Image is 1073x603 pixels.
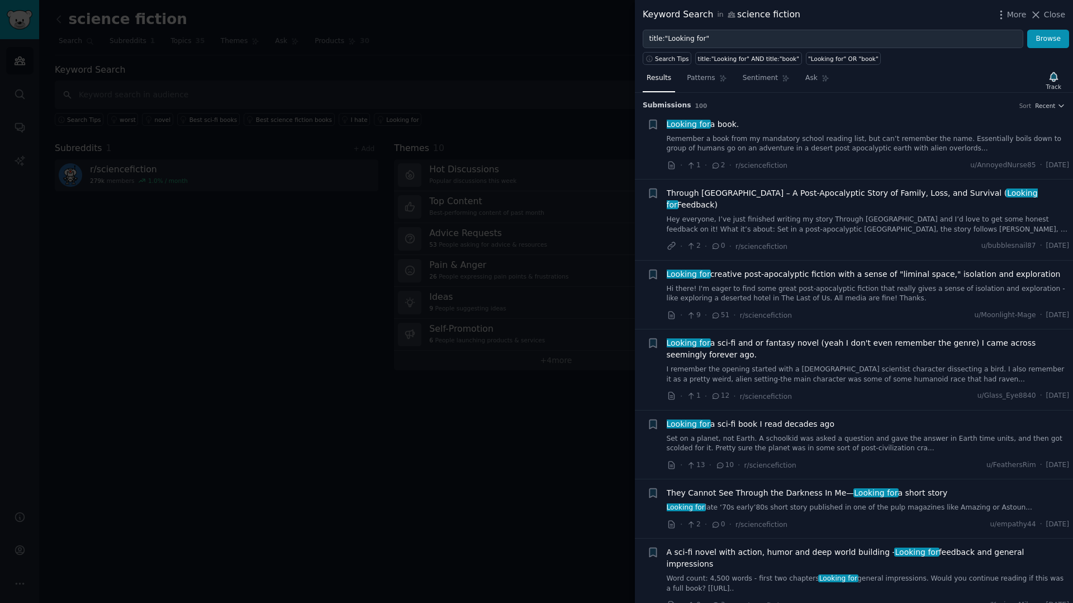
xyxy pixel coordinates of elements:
[686,520,700,530] span: 2
[1040,460,1042,470] span: ·
[686,310,700,321] span: 9
[643,30,1023,49] input: Try a keyword related to your business
[1040,520,1042,530] span: ·
[666,270,711,279] span: Looking for
[818,574,858,582] span: Looking for
[667,337,1070,361] a: Looking fora sci-fi and or fantasy novel (yeah I don't even remember the genre) I came across see...
[686,241,700,251] span: 2
[805,73,818,83] span: Ask
[709,459,711,471] span: ·
[643,69,675,92] a: Results
[738,459,740,471] span: ·
[695,52,801,65] a: title:"Looking for" AND title:"book"
[680,459,682,471] span: ·
[686,460,705,470] span: 13
[680,159,682,171] span: ·
[1030,9,1065,21] button: Close
[1007,9,1027,21] span: More
[1035,102,1055,110] span: Recent
[667,434,1070,454] a: Set on a planet, not Earth. A schoolkid was asked a question and gave the answer in Earth time un...
[853,488,899,497] span: Looking for
[995,9,1027,21] button: More
[1027,30,1069,49] button: Browse
[1019,102,1032,110] div: Sort
[729,241,732,252] span: ·
[667,187,1070,211] span: Through [GEOGRAPHIC_DATA] – A Post-Apocalyptic Story of Family, Loss, and Survival ( Feedback)
[977,391,1036,401] span: u/Glass_Eye8840
[705,159,707,171] span: ·
[667,268,1061,280] span: creative post-apocalyptic fiction with a sense of "liminal space," isolation and exploration
[666,503,706,511] span: Looking for
[667,337,1070,361] span: a sci-fi and or fantasy novel (yeah I don't even remember the genre) I came across seemingly fore...
[735,521,787,529] span: r/sciencefiction
[705,390,707,402] span: ·
[1040,310,1042,321] span: ·
[667,365,1070,384] a: I remember the opening started with a [DEMOGRAPHIC_DATA] scientist character dissecting a bird. I...
[990,520,1036,530] span: u/empathy44
[667,418,835,430] span: a sci-fi book I read decades ago
[717,10,723,20] span: in
[667,187,1070,211] a: Through [GEOGRAPHIC_DATA] – A Post-Apocalyptic Story of Family, Loss, and Survival (Looking forFe...
[735,162,787,169] span: r/sciencefiction
[680,519,682,530] span: ·
[667,134,1070,154] a: Remember a book from my mandatory school reading list, but can’t remember the name. Essentially b...
[1040,391,1042,401] span: ·
[1035,102,1065,110] button: Recent
[711,520,725,530] span: 0
[695,102,708,109] span: 100
[1042,69,1065,92] button: Track
[686,161,700,171] span: 1
[744,461,796,469] span: r/sciencefiction
[733,309,735,321] span: ·
[1046,460,1069,470] span: [DATE]
[970,161,1036,171] span: u/AnnoyedNurse85
[711,241,725,251] span: 0
[711,310,729,321] span: 51
[1044,9,1065,21] span: Close
[733,390,735,402] span: ·
[666,338,711,347] span: Looking for
[739,69,794,92] a: Sentiment
[680,241,682,252] span: ·
[1046,391,1069,401] span: [DATE]
[711,391,729,401] span: 12
[667,119,739,130] span: a book.
[666,420,711,428] span: Looking for
[740,393,792,401] span: r/sciencefiction
[808,55,879,63] div: "Looking for" OR "book"
[667,547,1070,570] a: A sci-fi novel with action, humor and deep world building -Looking forfeedback and general impres...
[729,159,732,171] span: ·
[981,241,1036,251] span: u/bubblesnail87
[687,73,715,83] span: Patterns
[667,487,948,499] span: They Cannot See Through the Darkness In Me— a short story
[1046,241,1069,251] span: [DATE]
[683,69,730,92] a: Patterns
[686,391,700,401] span: 1
[705,241,707,252] span: ·
[698,55,799,63] div: title:"Looking for" AND title:"book"
[729,519,732,530] span: ·
[667,487,948,499] a: They Cannot See Through the Darkness In Me—Looking fora short story
[1046,83,1061,91] div: Track
[643,52,691,65] button: Search Tips
[705,309,707,321] span: ·
[1046,520,1069,530] span: [DATE]
[1040,241,1042,251] span: ·
[667,547,1070,570] span: A sci-fi novel with action, humor and deep world building - feedback and general impressions
[801,69,833,92] a: Ask
[647,73,671,83] span: Results
[705,519,707,530] span: ·
[667,215,1070,234] a: Hey everyone, I’ve just finished writing my story Through [GEOGRAPHIC_DATA] and I’d love to get s...
[655,55,689,63] span: Search Tips
[666,120,711,129] span: Looking for
[1040,161,1042,171] span: ·
[667,119,739,130] a: Looking fora book.
[1046,310,1069,321] span: [DATE]
[735,243,787,251] span: r/sciencefiction
[715,460,734,470] span: 10
[667,574,1070,593] a: Word count: 4,500 words - first two chaptersLooking forgeneral impressions. Would you continue re...
[1046,161,1069,171] span: [DATE]
[711,161,725,171] span: 2
[680,309,682,321] span: ·
[974,310,1036,321] span: u/Moonlight-Mage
